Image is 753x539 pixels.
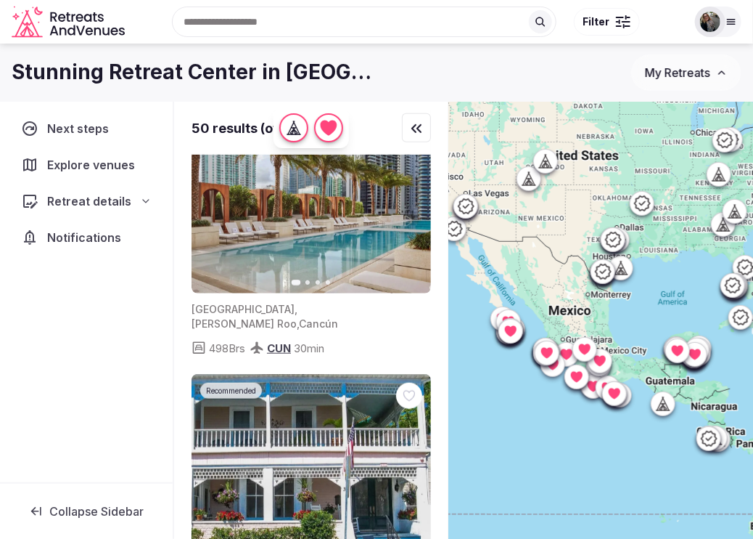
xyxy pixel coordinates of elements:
[47,192,131,210] span: Retreat details
[12,222,161,253] a: Notifications
[326,280,330,285] button: Go to slide 4
[297,317,299,330] span: ,
[12,6,128,38] svg: Retreats and Venues company logo
[700,12,720,32] img: Islay Smedley
[631,54,741,91] button: My Retreats
[47,229,127,246] span: Notifications
[645,65,710,80] span: My Retreats
[12,6,128,38] a: Visit the homepage
[192,303,295,315] span: [GEOGRAPHIC_DATA]
[192,119,318,137] div: 50 results (of 1566)
[12,150,161,180] a: Explore venues
[583,15,610,29] span: Filter
[209,341,245,356] span: 498 Brs
[47,120,115,137] span: Next steps
[12,58,383,86] h1: Stunning Retreat Center in [GEOGRAPHIC_DATA] for Small Groups
[267,341,291,355] span: CUN
[295,303,297,315] span: ,
[206,386,256,396] span: Recommended
[192,107,431,293] img: Featured image for venue
[200,383,262,399] div: Recommended
[49,504,144,519] span: Collapse Sidebar
[12,113,161,144] a: Next steps
[47,156,141,174] span: Explore venues
[574,8,640,36] button: Filter
[316,280,320,285] button: Go to slide 3
[192,317,297,330] span: [PERSON_NAME] Roo
[305,280,310,285] button: Go to slide 2
[292,280,301,285] button: Go to slide 1
[12,495,161,527] button: Collapse Sidebar
[294,341,324,356] span: 30 min
[299,317,338,330] span: Cancún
